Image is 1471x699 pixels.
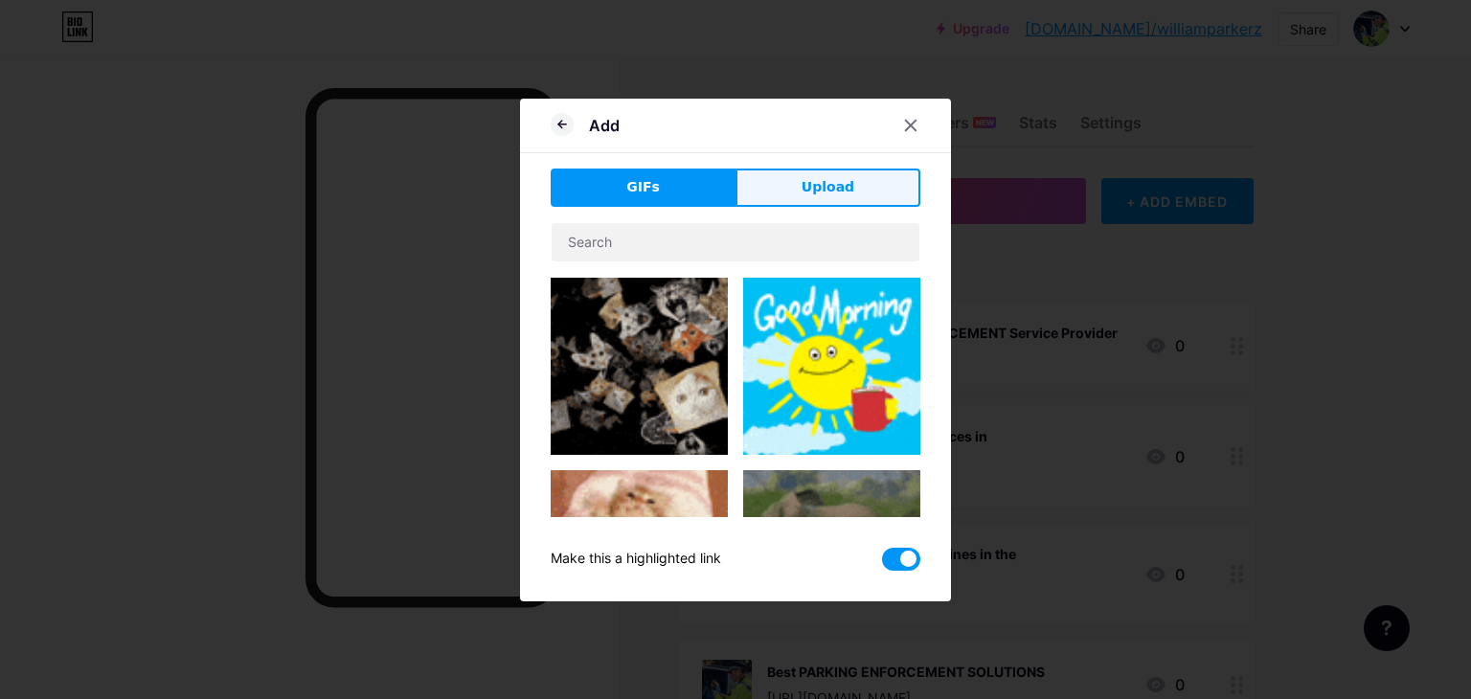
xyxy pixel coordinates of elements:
img: Gihpy [551,470,728,647]
button: Upload [735,169,920,207]
div: Make this a highlighted link [551,548,721,571]
span: Upload [802,177,854,197]
input: Search [552,223,919,261]
button: GIFs [551,169,735,207]
div: Add [589,114,620,137]
span: GIFs [626,177,660,197]
img: Gihpy [551,278,728,455]
img: Gihpy [743,470,920,612]
img: Gihpy [743,278,920,455]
